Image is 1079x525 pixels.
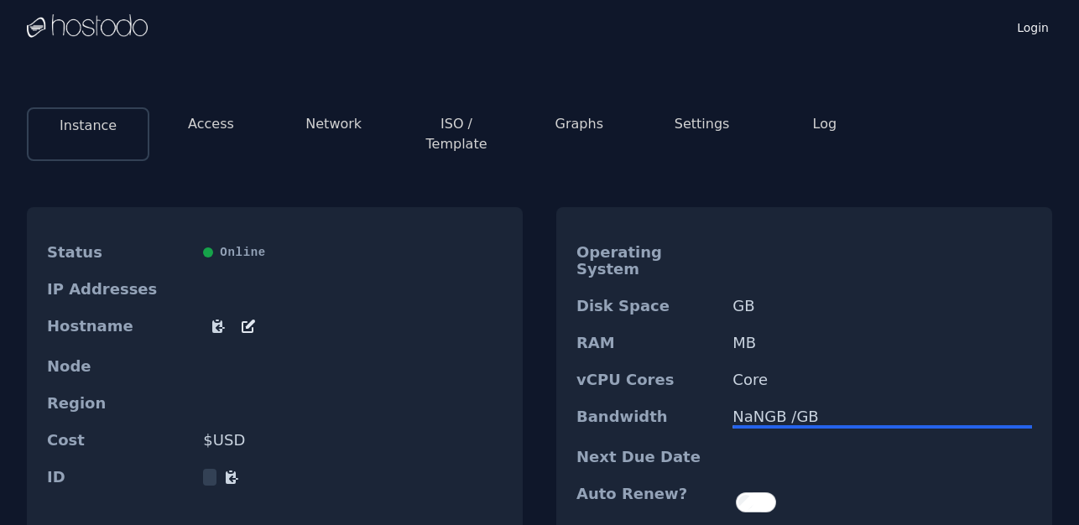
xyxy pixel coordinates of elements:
[203,432,503,449] dd: $ USD
[732,335,1032,351] dd: MB
[576,486,719,519] dt: Auto Renew?
[576,408,719,429] dt: Bandwidth
[47,358,190,375] dt: Node
[732,408,1032,425] div: NaN GB / GB
[47,469,190,486] dt: ID
[47,395,190,412] dt: Region
[555,114,603,134] button: Graphs
[188,114,234,134] button: Access
[1014,16,1052,36] a: Login
[27,14,148,39] img: Logo
[47,318,190,338] dt: Hostname
[732,372,1032,388] dd: Core
[60,116,117,136] button: Instance
[732,298,1032,314] dd: GB
[203,244,503,261] div: Online
[576,298,719,314] dt: Disk Space
[409,114,504,154] button: ISO / Template
[813,114,837,134] button: Log
[576,372,719,388] dt: vCPU Cores
[47,244,190,261] dt: Status
[576,244,719,278] dt: Operating System
[305,114,362,134] button: Network
[576,449,719,465] dt: Next Due Date
[675,114,730,134] button: Settings
[47,281,190,298] dt: IP Addresses
[576,335,719,351] dt: RAM
[47,432,190,449] dt: Cost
